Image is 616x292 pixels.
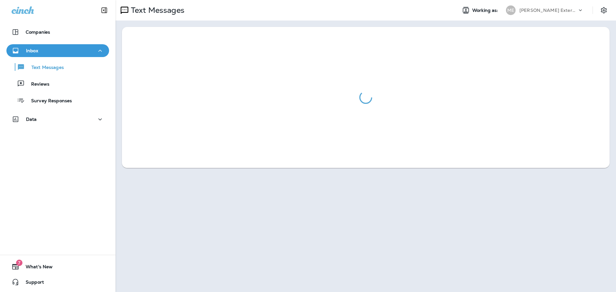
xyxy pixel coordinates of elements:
[25,65,64,71] p: Text Messages
[25,98,72,104] p: Survey Responses
[519,8,577,13] p: [PERSON_NAME] Exterminating
[6,77,109,90] button: Reviews
[19,264,53,272] span: What's New
[6,60,109,74] button: Text Messages
[26,117,37,122] p: Data
[6,44,109,57] button: Inbox
[16,260,22,266] span: 7
[6,94,109,107] button: Survey Responses
[472,8,500,13] span: Working as:
[19,279,44,287] span: Support
[598,4,610,16] button: Settings
[26,48,38,53] p: Inbox
[6,276,109,288] button: Support
[506,5,516,15] div: ME
[128,5,184,15] p: Text Messages
[6,113,109,126] button: Data
[26,29,50,35] p: Companies
[95,4,113,17] button: Collapse Sidebar
[6,260,109,273] button: 7What's New
[6,26,109,38] button: Companies
[25,81,49,88] p: Reviews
